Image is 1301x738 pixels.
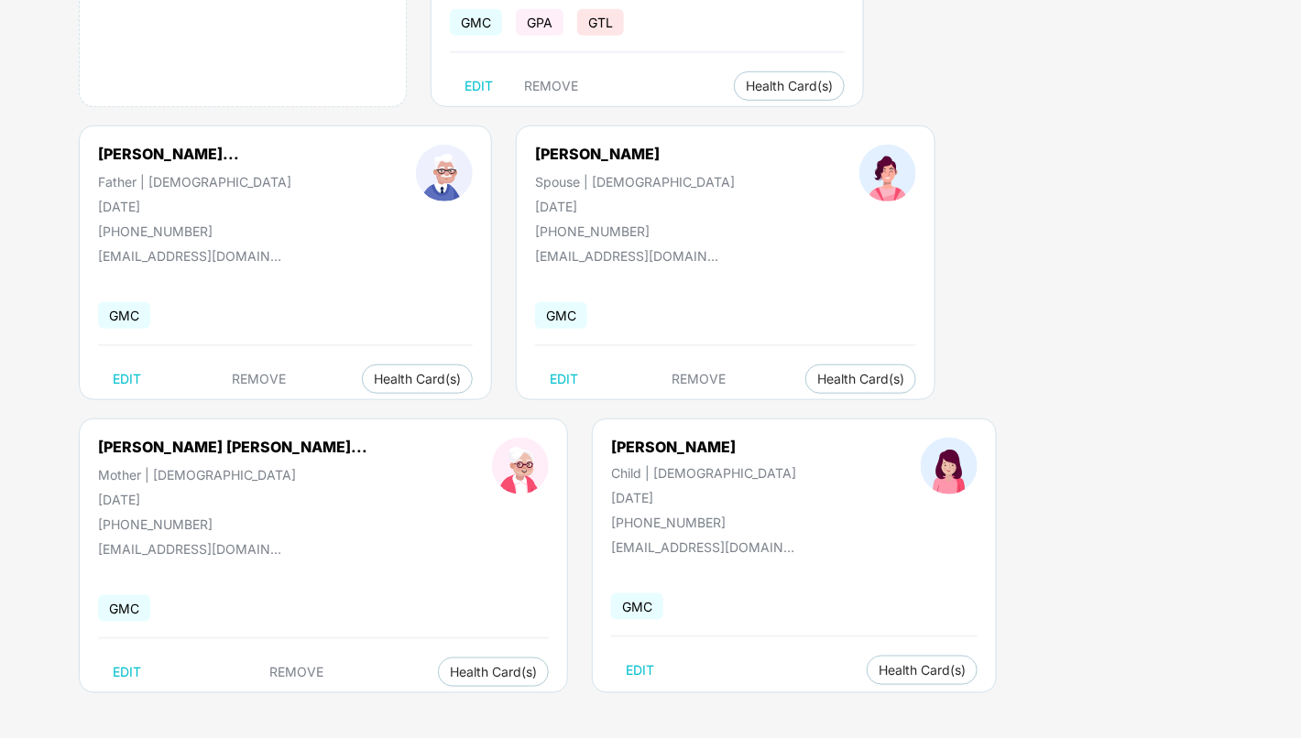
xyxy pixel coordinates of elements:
span: EDIT [626,663,654,678]
span: GPA [516,9,563,36]
div: [EMAIL_ADDRESS][DOMAIN_NAME] [611,539,794,555]
button: EDIT [535,364,593,394]
div: [PERSON_NAME] [PERSON_NAME]... [98,438,367,456]
span: GMC [535,302,587,329]
button: REMOVE [658,364,741,394]
span: GMC [450,9,502,36]
span: EDIT [113,665,141,679]
img: profileImage [859,145,916,201]
div: [DATE] [611,490,796,505]
div: [PERSON_NAME] [611,438,796,456]
button: Health Card(s) [805,364,916,394]
span: EDIT [465,79,493,93]
span: REMOVE [672,372,727,386]
span: REMOVE [232,372,286,386]
button: Health Card(s) [734,71,845,101]
div: Mother | [DEMOGRAPHIC_DATA] [98,467,367,483]
span: Health Card(s) [450,667,537,677]
button: Health Card(s) [438,657,549,687]
div: [EMAIL_ADDRESS][DOMAIN_NAME] [535,248,718,264]
span: GMC [98,595,150,622]
img: profileImage [416,145,473,201]
div: Father | [DEMOGRAPHIC_DATA] [98,174,291,190]
img: profileImage [921,438,978,494]
div: [PHONE_NUMBER] [535,223,735,239]
div: [DATE] [98,492,367,507]
span: Health Card(s) [817,374,904,384]
div: [PERSON_NAME]... [98,145,239,163]
span: GTL [577,9,624,36]
button: EDIT [450,71,508,101]
div: [EMAIL_ADDRESS][DOMAIN_NAME] [98,248,281,264]
button: Health Card(s) [362,364,473,394]
button: REMOVE [509,71,593,101]
span: EDIT [550,372,578,386]
div: Child | [DEMOGRAPHIC_DATA] [611,465,796,481]
div: [DATE] [535,199,735,214]
button: REMOVE [217,364,301,394]
span: GMC [611,593,663,620]
div: Spouse | [DEMOGRAPHIC_DATA] [535,174,735,190]
img: profileImage [492,438,549,494]
button: EDIT [98,364,156,394]
button: REMOVE [256,657,339,687]
span: Health Card(s) [374,374,461,384]
span: EDIT [113,372,141,386]
button: EDIT [611,656,669,685]
button: Health Card(s) [867,656,978,685]
span: REMOVE [524,79,578,93]
span: GMC [98,302,150,329]
span: Health Card(s) [879,666,966,675]
span: Health Card(s) [746,81,833,91]
button: EDIT [98,657,156,687]
div: [DATE] [98,199,291,214]
span: REMOVE [270,665,324,679]
div: [PHONE_NUMBER] [98,516,367,532]
div: [EMAIL_ADDRESS][DOMAIN_NAME] [98,541,281,557]
div: [PHONE_NUMBER] [611,515,796,530]
div: [PERSON_NAME] [535,145,660,163]
div: [PHONE_NUMBER] [98,223,291,239]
